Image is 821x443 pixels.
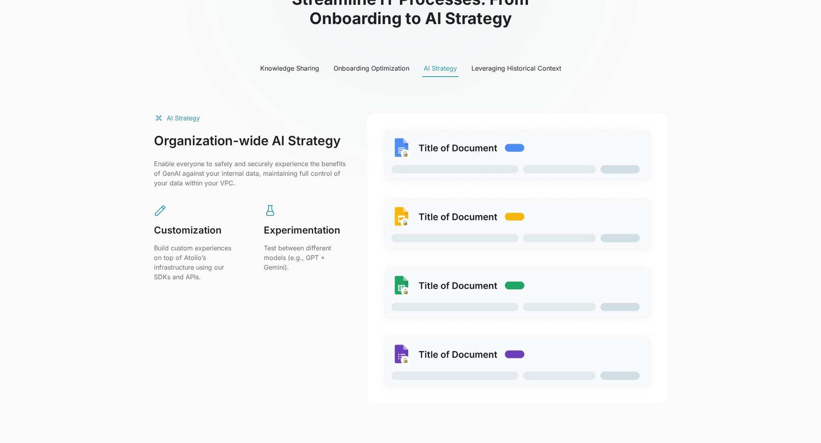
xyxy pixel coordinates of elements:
div: AI Strategy [424,63,457,73]
iframe: Chat Widget [781,404,821,443]
h3: Organization-wide AI Strategy [154,132,348,149]
div: AI Strategy [167,113,200,123]
div: Leveraging Historical Context [471,63,561,73]
div: Виджет чата [781,404,821,443]
p: Enable everyone to safely and securely experience the benefits of GenAI against your internal dat... [154,159,348,188]
div: Onboarding Optimization [334,63,409,73]
img: image [367,113,667,403]
h2: Customization [154,224,238,237]
p: Test between different models (e.g., GPT + Gemini). [264,243,348,272]
div: Knowledge Sharing [260,63,319,73]
p: Build custom experiences on top of Atolio’s infrastructure using our SDKs and APIs. [154,243,238,282]
h2: Experimentation [264,224,348,237]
